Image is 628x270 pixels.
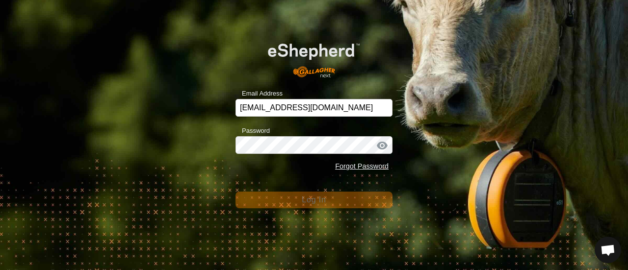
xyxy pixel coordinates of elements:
label: Email Address [235,89,283,98]
span: Log In [302,196,326,204]
div: Open chat [595,237,621,263]
label: Password [235,126,270,136]
button: Log In [235,192,392,208]
a: Forgot Password [335,162,389,170]
input: Email Address [235,99,392,117]
img: E-shepherd Logo [251,30,377,84]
